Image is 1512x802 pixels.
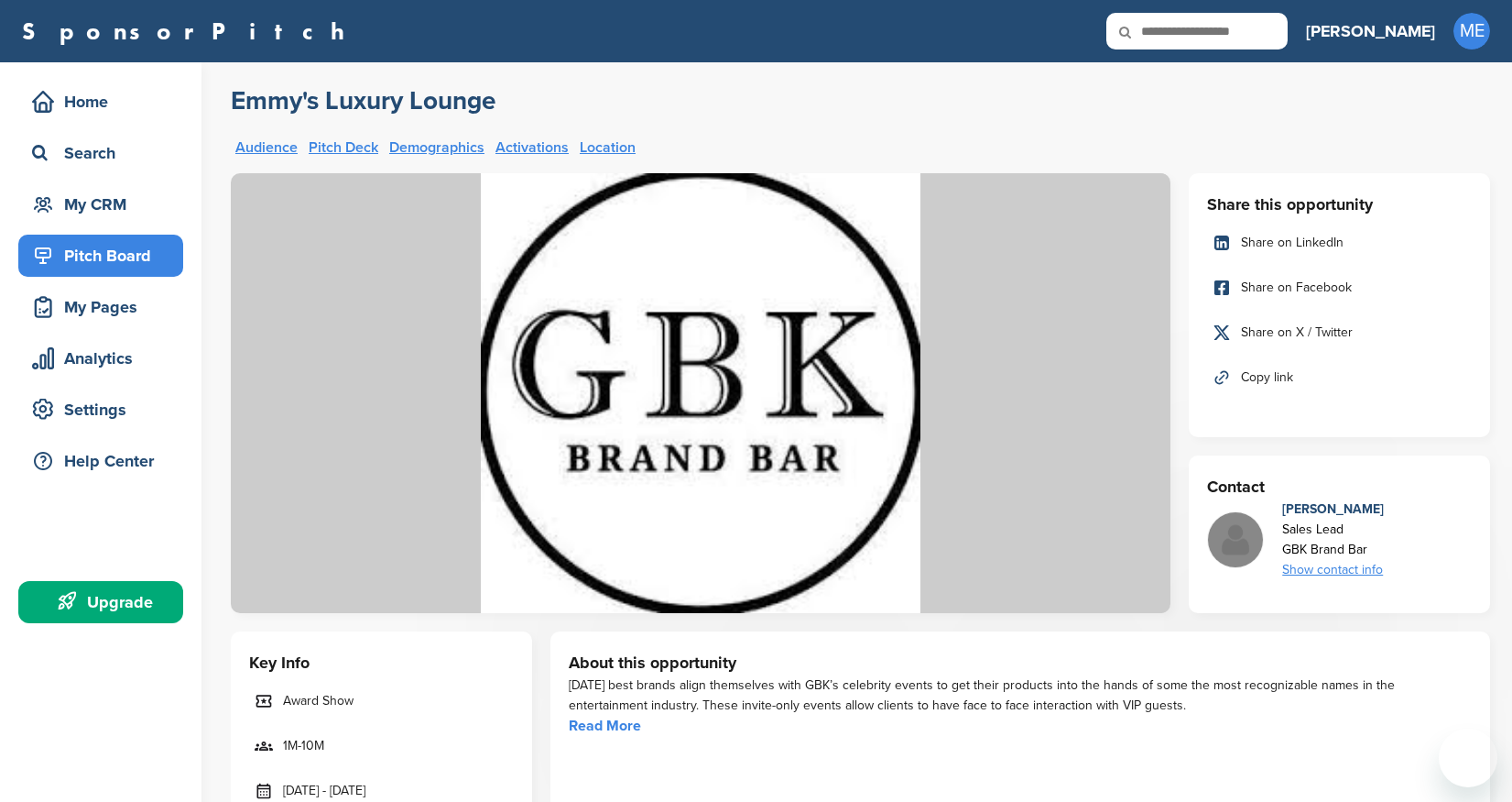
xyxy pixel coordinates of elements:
[27,137,183,170] div: Search
[18,81,183,123] a: Home
[18,286,183,328] a: My Pages
[1241,368,1293,388] span: Copy link
[283,781,365,801] span: [DATE] - [DATE]
[1282,520,1384,540] div: Sales Lead
[283,736,324,756] span: 1M-10M
[569,717,641,735] a: Read More
[495,140,569,155] a: Activations
[27,188,183,221] div: My CRM
[569,650,1472,676] h3: About this opportunity
[580,140,636,155] a: Location
[235,140,298,155] a: Audience
[27,586,183,619] div: Upgrade
[27,342,183,375] div: Analytics
[1282,540,1384,560] div: GBK Brand Bar
[27,85,183,118] div: Home
[18,581,183,623] a: Upgrade
[1241,323,1353,343] span: Share on X / Twitter
[1207,224,1472,262] a: Share on LinkedIn
[1453,13,1490,49] span: ME
[1282,500,1384,520] div: [PERSON_NAME]
[27,291,183,324] div: My Pages
[18,337,183,379] a: Analytics
[1241,278,1352,298] span: Share on Facebook
[27,393,183,426] div: Settings
[22,19,356,43] a: SponsorPitch
[18,440,183,482] a: Help Center
[1207,192,1472,217] h3: Share this opportunity
[1282,560,1384,580] div: Show contact info
[309,140,378,155] a: Pitch Deck
[1207,313,1472,352] a: Share on X / Twitter
[18,389,183,431] a: Settings
[18,183,183,225] a: My CRM
[231,84,495,117] a: Emmy's Luxury Lounge
[27,445,183,478] div: Help Center
[1207,474,1472,500] h3: Contact
[569,676,1472,716] div: [DATE] best brands align themselves with GBK’s celebrity events to get their products into the ha...
[231,173,1170,613] img: Sponsorpitch &
[283,691,354,711] span: Award Show
[1207,358,1472,397] a: Copy link
[1207,269,1472,307] a: Share on Facebook
[18,132,183,174] a: Search
[1439,729,1497,787] iframe: Button to launch messaging window
[1208,512,1263,567] img: Missing
[1306,18,1435,44] h3: [PERSON_NAME]
[27,239,183,272] div: Pitch Board
[1241,233,1343,253] span: Share on LinkedIn
[249,650,514,676] h3: Key Info
[389,140,484,155] a: Demographics
[1306,11,1435,51] a: [PERSON_NAME]
[18,235,183,277] a: Pitch Board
